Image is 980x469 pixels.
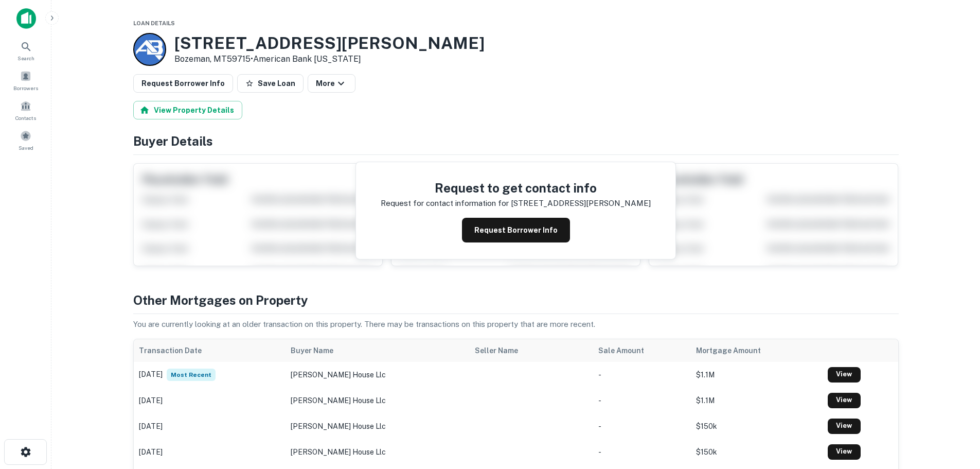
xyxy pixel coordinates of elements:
[3,126,48,154] a: Saved
[593,413,691,439] td: -
[13,84,38,92] span: Borrowers
[286,388,470,413] td: [PERSON_NAME] house llc
[16,8,36,29] img: capitalize-icon.png
[17,54,34,62] span: Search
[381,197,509,210] p: Request for contact information for
[15,114,36,122] span: Contacts
[286,339,470,362] th: Buyer Name
[134,439,286,465] td: [DATE]
[691,413,822,439] td: $150k
[593,388,691,413] td: -
[381,179,651,197] h4: Request to get contact info
[828,367,861,383] a: View
[691,362,822,388] td: $1.1M
[470,339,593,362] th: Seller Name
[134,339,286,362] th: Transaction Date
[133,101,242,119] button: View Property Details
[286,362,470,388] td: [PERSON_NAME] house llc
[3,66,48,94] a: Borrowers
[133,74,233,93] button: Request Borrower Info
[286,413,470,439] td: [PERSON_NAME] house llc
[593,362,691,388] td: -
[19,144,33,152] span: Saved
[3,96,48,124] a: Contacts
[828,419,861,434] a: View
[253,54,361,64] a: American Bank [US_STATE]
[691,439,822,465] td: $150k
[511,197,651,210] p: [STREET_ADDRESS][PERSON_NAME]
[174,33,485,53] h3: [STREET_ADDRESS][PERSON_NAME]
[174,53,485,65] p: Bozeman, MT59715 •
[308,74,355,93] button: More
[167,369,216,381] span: Most Recent
[929,387,980,436] iframe: Chat Widget
[237,74,304,93] button: Save Loan
[133,20,175,26] span: Loan Details
[286,439,470,465] td: [PERSON_NAME] house llc
[134,388,286,413] td: [DATE]
[133,291,899,309] h4: Other Mortgages on Property
[134,362,286,388] td: [DATE]
[593,439,691,465] td: -
[133,318,899,331] p: You are currently looking at an older transaction on this property. There may be transactions on ...
[133,132,899,150] h4: Buyer Details
[828,444,861,460] a: View
[3,37,48,64] a: Search
[462,218,570,242] button: Request Borrower Info
[691,388,822,413] td: $1.1M
[828,393,861,408] a: View
[134,413,286,439] td: [DATE]
[691,339,822,362] th: Mortgage Amount
[593,339,691,362] th: Sale Amount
